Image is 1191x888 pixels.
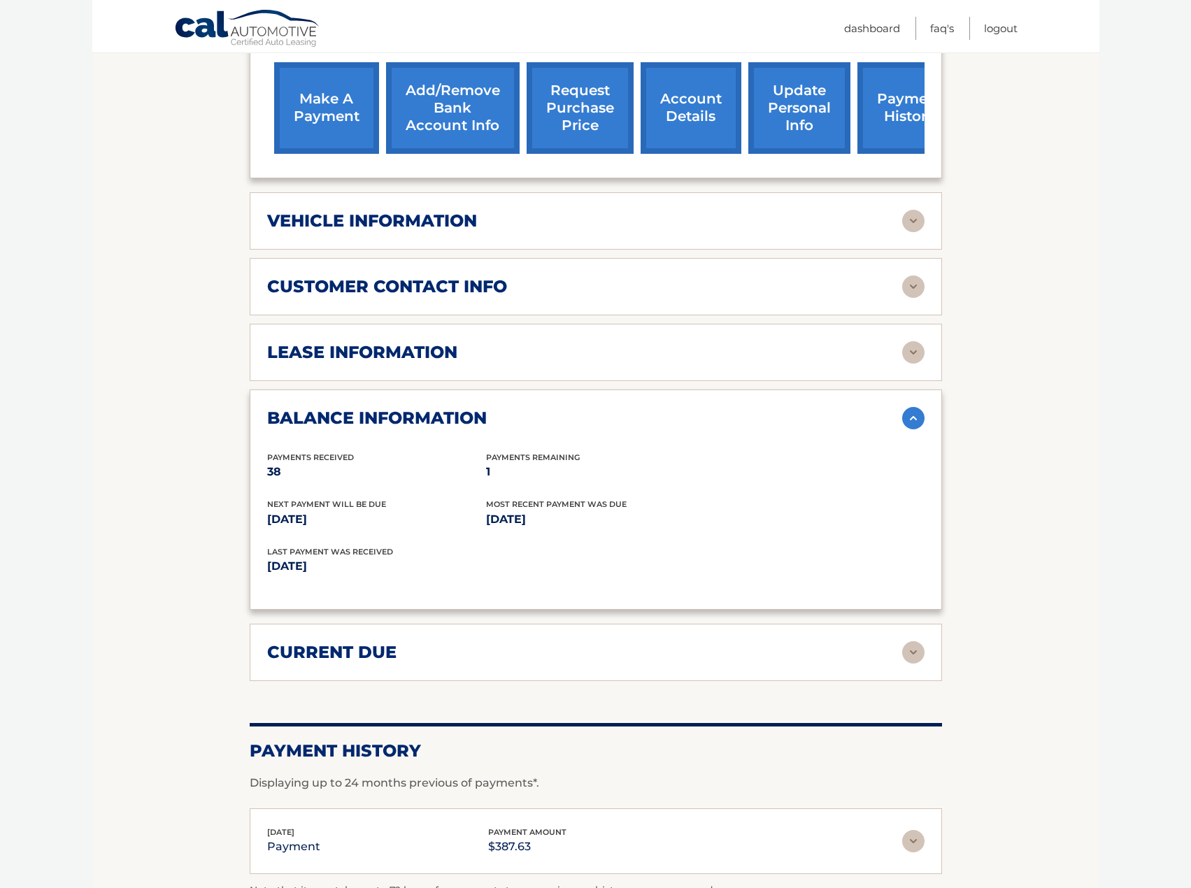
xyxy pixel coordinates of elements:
h2: current due [267,642,397,663]
img: accordion-rest.svg [902,641,925,664]
h2: vehicle information [267,210,477,231]
a: FAQ's [930,17,954,40]
h2: lease information [267,342,457,363]
h2: Payment History [250,740,942,761]
h2: customer contact info [267,276,507,297]
span: Next Payment will be due [267,499,386,509]
p: 38 [267,462,486,482]
a: payment history [857,62,962,154]
a: Add/Remove bank account info [386,62,520,154]
img: accordion-active.svg [902,407,925,429]
span: payment amount [488,827,566,837]
p: payment [267,837,320,857]
img: accordion-rest.svg [902,275,925,298]
a: request purchase price [527,62,634,154]
span: Last Payment was received [267,547,393,557]
a: account details [641,62,741,154]
a: make a payment [274,62,379,154]
h2: balance information [267,408,487,429]
span: [DATE] [267,827,294,837]
span: Most Recent Payment Was Due [486,499,627,509]
a: Cal Automotive [174,9,321,50]
a: Dashboard [844,17,900,40]
img: accordion-rest.svg [902,830,925,852]
span: Payments Received [267,452,354,462]
p: [DATE] [486,510,705,529]
a: update personal info [748,62,850,154]
a: Logout [984,17,1018,40]
img: accordion-rest.svg [902,210,925,232]
img: accordion-rest.svg [902,341,925,364]
p: $387.63 [488,837,566,857]
p: 1 [486,462,705,482]
p: [DATE] [267,510,486,529]
span: Payments Remaining [486,452,580,462]
p: Displaying up to 24 months previous of payments*. [250,775,942,792]
p: [DATE] [267,557,596,576]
